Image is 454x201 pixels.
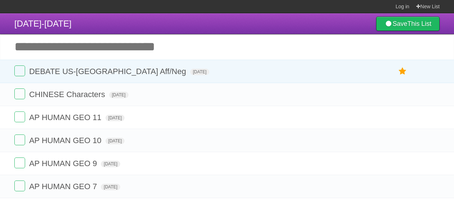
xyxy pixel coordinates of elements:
[29,136,103,145] span: AP HUMAN GEO 10
[407,20,431,27] b: This List
[29,159,99,168] span: AP HUMAN GEO 9
[109,92,128,98] span: [DATE]
[29,67,188,76] span: DEBATE US-[GEOGRAPHIC_DATA] Aff/Neg
[14,88,25,99] label: Done
[106,138,125,144] span: [DATE]
[376,17,440,31] a: SaveThis List
[14,134,25,145] label: Done
[14,181,25,191] label: Done
[29,90,107,99] span: CHINESE Characters
[190,69,210,75] span: [DATE]
[29,113,103,122] span: AP HUMAN GEO 11
[14,65,25,76] label: Done
[396,65,409,77] label: Star task
[101,161,120,167] span: [DATE]
[101,184,120,190] span: [DATE]
[14,19,71,28] span: [DATE]-[DATE]
[106,115,125,121] span: [DATE]
[14,157,25,168] label: Done
[29,182,99,191] span: AP HUMAN GEO 7
[14,111,25,122] label: Done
